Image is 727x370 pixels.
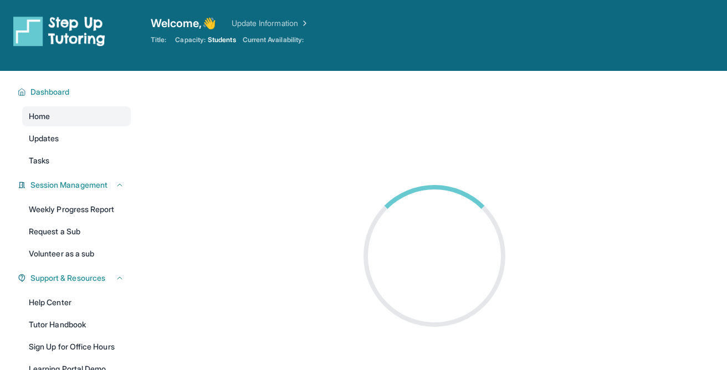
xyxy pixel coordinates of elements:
[29,111,50,122] span: Home
[298,18,309,29] img: Chevron Right
[26,273,124,284] button: Support & Resources
[22,222,131,241] a: Request a Sub
[175,35,206,44] span: Capacity:
[29,133,59,144] span: Updates
[22,292,131,312] a: Help Center
[26,86,124,97] button: Dashboard
[22,199,131,219] a: Weekly Progress Report
[22,151,131,171] a: Tasks
[22,337,131,357] a: Sign Up for Office Hours
[22,244,131,264] a: Volunteer as a sub
[29,155,49,166] span: Tasks
[30,86,70,97] span: Dashboard
[22,106,131,126] a: Home
[208,35,236,44] span: Students
[243,35,304,44] span: Current Availability:
[26,179,124,191] button: Session Management
[232,18,309,29] a: Update Information
[22,315,131,335] a: Tutor Handbook
[151,16,216,31] span: Welcome, 👋
[151,35,166,44] span: Title:
[13,16,105,47] img: logo
[30,273,105,284] span: Support & Resources
[22,129,131,148] a: Updates
[30,179,107,191] span: Session Management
